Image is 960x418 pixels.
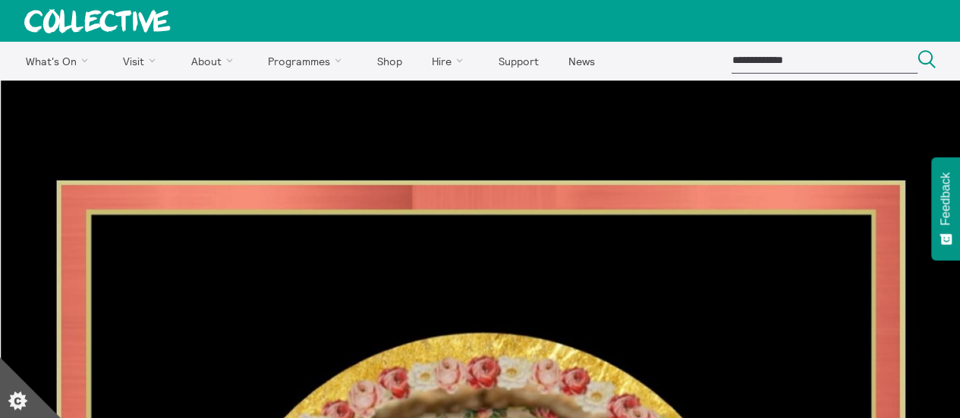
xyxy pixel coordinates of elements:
a: What's On [12,42,107,80]
span: Feedback [939,172,952,225]
a: Programmes [255,42,361,80]
a: About [178,42,252,80]
a: News [555,42,608,80]
a: Visit [110,42,175,80]
button: Feedback - Show survey [931,157,960,260]
a: Shop [364,42,415,80]
a: Support [485,42,552,80]
a: Hire [419,42,483,80]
